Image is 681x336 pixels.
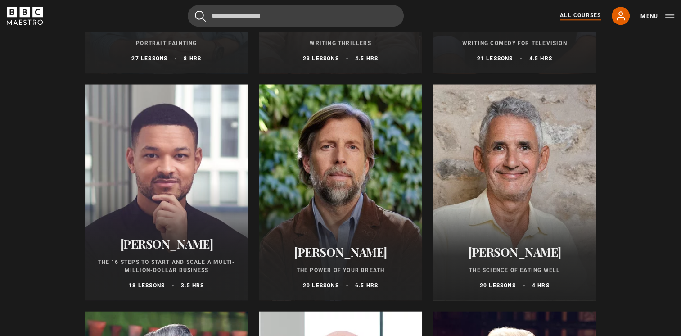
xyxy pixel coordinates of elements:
a: [PERSON_NAME] The 16 Steps to Start and Scale a Multi-Million-Dollar Business 18 lessons 3.5 hrs [85,84,248,300]
a: [PERSON_NAME] The Science of Eating Well 20 lessons 4 hrs [433,84,596,300]
h2: [PERSON_NAME] [444,245,586,259]
svg: BBC Maestro [7,7,43,25]
p: 4.5 hrs [355,54,378,63]
button: Toggle navigation [640,12,674,21]
p: The Science of Eating Well [444,266,586,274]
p: 27 lessons [131,54,167,63]
p: 18 lessons [129,282,165,290]
a: All Courses [560,11,601,20]
h2: [PERSON_NAME] [270,245,411,259]
h2: [PERSON_NAME] [270,18,411,32]
h2: [PERSON_NAME] [96,237,238,251]
p: 4 hrs [532,282,550,290]
p: 8 hrs [184,54,201,63]
p: 4.5 hrs [529,54,552,63]
p: The 16 Steps to Start and Scale a Multi-Million-Dollar Business [96,258,238,274]
p: 3.5 hrs [181,282,204,290]
p: Writing Comedy for Television [444,39,586,47]
button: Submit the search query [195,10,206,22]
p: The Power of Your Breath [270,266,411,274]
input: Search [188,5,404,27]
p: 23 lessons [303,54,339,63]
p: 20 lessons [480,282,516,290]
a: [PERSON_NAME] The Power of Your Breath 20 lessons 6.5 hrs [259,84,422,300]
p: 6.5 hrs [355,282,378,290]
h2: [PERSON_NAME] [96,18,238,32]
p: Portrait Painting [96,39,238,47]
p: 20 lessons [303,282,339,290]
p: 21 lessons [477,54,513,63]
p: Writing Thrillers [270,39,411,47]
h2: [PERSON_NAME] [444,18,586,32]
